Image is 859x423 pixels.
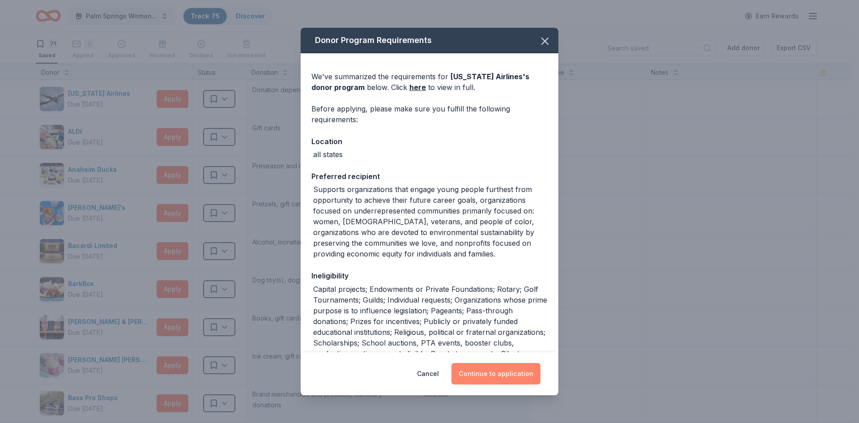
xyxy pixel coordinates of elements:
button: Continue to application [451,363,540,385]
div: We've summarized the requirements for below. Click to view in full. [311,71,548,93]
div: Capital projects; Endowments or Private Foundations; Rotary; Golf Tournaments; Guilds; Individual... [313,284,548,380]
a: here [409,82,426,93]
div: Before applying, please make sure you fulfill the following requirements: [311,103,548,125]
div: Supports organizations that engage young people furthest from opportunity to achieve their future... [313,184,548,259]
div: all states [313,149,343,160]
div: Location [311,136,548,147]
div: Donor Program Requirements [301,28,558,53]
div: Ineligibility [311,270,548,282]
button: Cancel [417,363,439,385]
div: Preferred recipient [311,171,548,182]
